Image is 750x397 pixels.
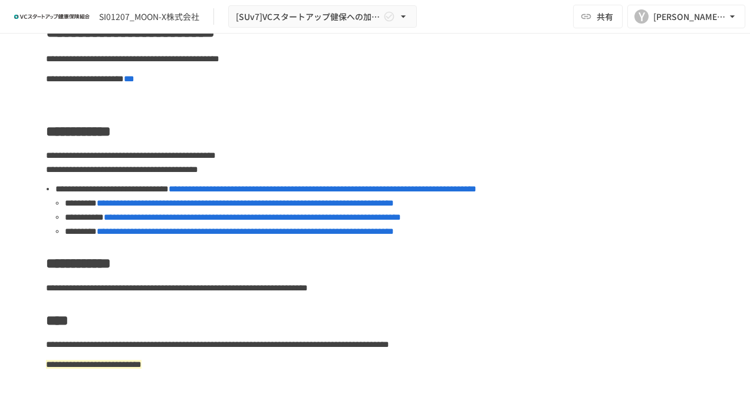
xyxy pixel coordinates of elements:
span: [SUv7]VCスタートアップ健保への加入申請手続き [236,9,381,24]
div: Y [634,9,649,24]
button: [SUv7]VCスタートアップ健保への加入申請手続き [228,5,417,28]
span: 共有 [597,10,613,23]
img: ZDfHsVrhrXUoWEWGWYf8C4Fv4dEjYTEDCNvmL73B7ox [14,7,90,26]
button: Y[PERSON_NAME][EMAIL_ADDRESS][DOMAIN_NAME] [627,5,745,28]
div: [PERSON_NAME][EMAIL_ADDRESS][DOMAIN_NAME] [653,9,726,24]
div: SI01207_MOON-X株式会社 [99,11,199,23]
button: 共有 [573,5,623,28]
